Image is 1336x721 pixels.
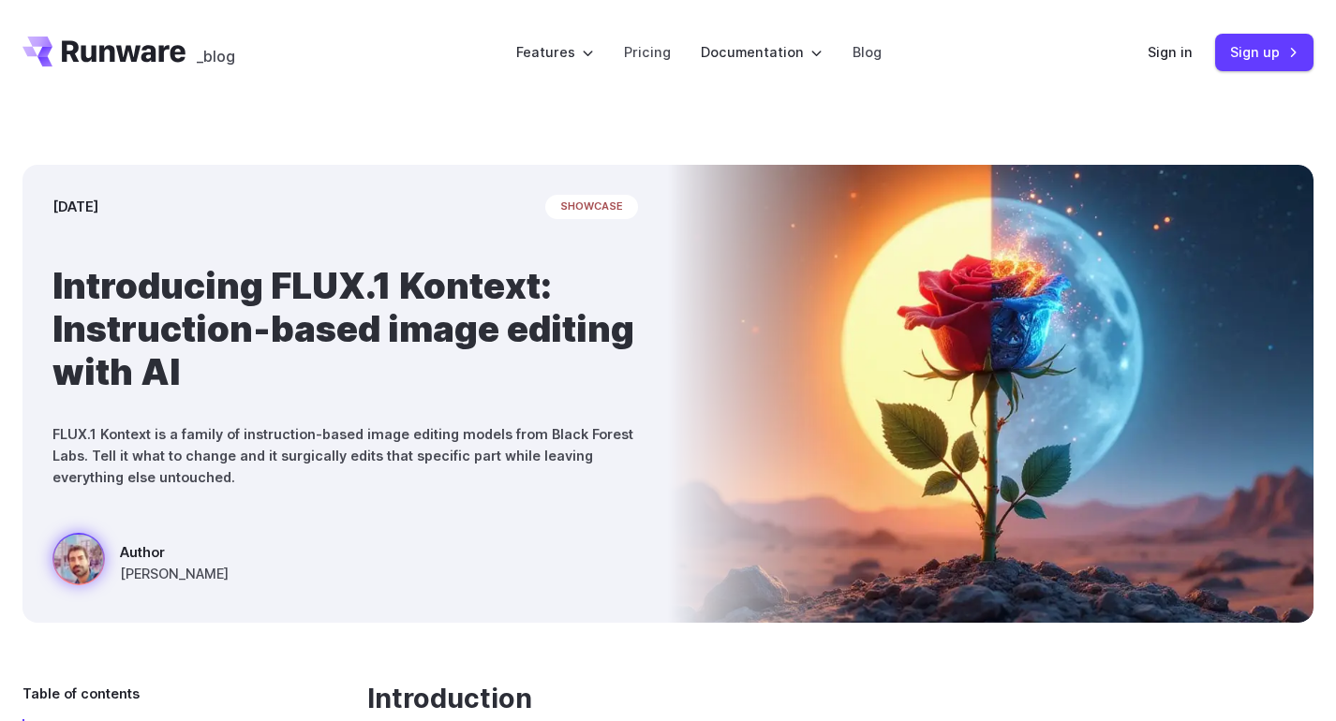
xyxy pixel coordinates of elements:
label: Documentation [701,41,823,63]
label: Features [516,41,594,63]
a: Sign up [1215,34,1314,70]
a: Go to / [22,37,186,66]
a: Pricing [624,41,671,63]
p: FLUX.1 Kontext is a family of instruction-based image editing models from Black Forest Labs. Tell... [52,423,638,488]
span: [PERSON_NAME] [120,563,229,584]
a: Blog [853,41,882,63]
a: _blog [197,37,235,66]
time: [DATE] [52,196,98,217]
img: Surreal rose in a desert landscape, split between day and night with the sun and moon aligned beh... [668,165,1314,623]
span: _blog [197,49,235,64]
span: showcase [545,195,638,219]
h1: Introducing FLUX.1 Kontext: Instruction-based image editing with AI [52,264,638,393]
span: Table of contents [22,683,140,704]
span: Author [120,541,229,563]
a: Sign in [1148,41,1193,63]
a: Introduction [367,683,532,715]
a: Surreal rose in a desert landscape, split between day and night with the sun and moon aligned beh... [52,533,229,593]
